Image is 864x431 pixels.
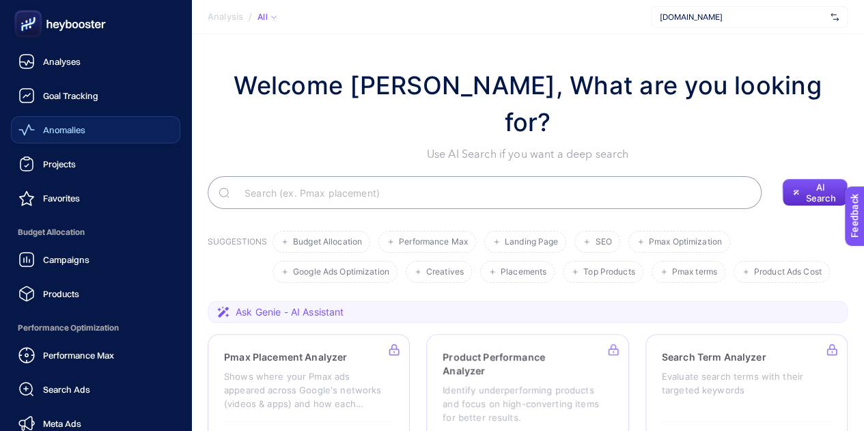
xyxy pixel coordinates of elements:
[11,314,180,342] span: Performance Optimization
[293,237,362,247] span: Budget Allocation
[208,146,848,163] p: Use AI Search if you want a deep search
[11,184,180,212] a: Favorites
[8,4,52,15] span: Feedback
[11,82,180,109] a: Goal Tracking
[43,254,89,265] span: Campaigns
[754,267,822,277] span: Product Ads Cost
[43,124,85,135] span: Anomalies
[43,193,80,204] span: Favorites
[595,237,611,247] span: SEO
[11,342,180,369] a: Performance Max
[782,179,848,206] button: AI Search
[43,90,98,101] span: Goal Tracking
[11,376,180,403] a: Search Ads
[649,237,722,247] span: Pmax Optimization
[43,384,90,395] span: Search Ads
[293,267,389,277] span: Google Ads Optimization
[672,267,717,277] span: Pmax terms
[43,158,76,169] span: Projects
[234,173,751,212] input: Search
[11,48,180,75] a: Analyses
[660,12,825,23] span: [DOMAIN_NAME]
[583,267,635,277] span: Top Products
[399,237,468,247] span: Performance Max
[208,67,848,141] h1: Welcome [PERSON_NAME], What are you looking for?
[805,182,837,204] span: AI Search
[11,150,180,178] a: Projects
[43,288,79,299] span: Products
[257,12,277,23] div: All
[43,350,114,361] span: Performance Max
[505,237,558,247] span: Landing Page
[43,56,81,67] span: Analyses
[11,116,180,143] a: Anomalies
[501,267,546,277] span: Placements
[208,236,267,283] h3: SUGGESTIONS
[831,10,839,24] img: svg%3e
[208,12,243,23] span: Analysis
[11,246,180,273] a: Campaigns
[11,280,180,307] a: Products
[236,305,344,319] span: Ask Genie - AI Assistant
[43,418,81,429] span: Meta Ads
[249,11,252,22] span: /
[426,267,464,277] span: Creatives
[11,219,180,246] span: Budget Allocation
